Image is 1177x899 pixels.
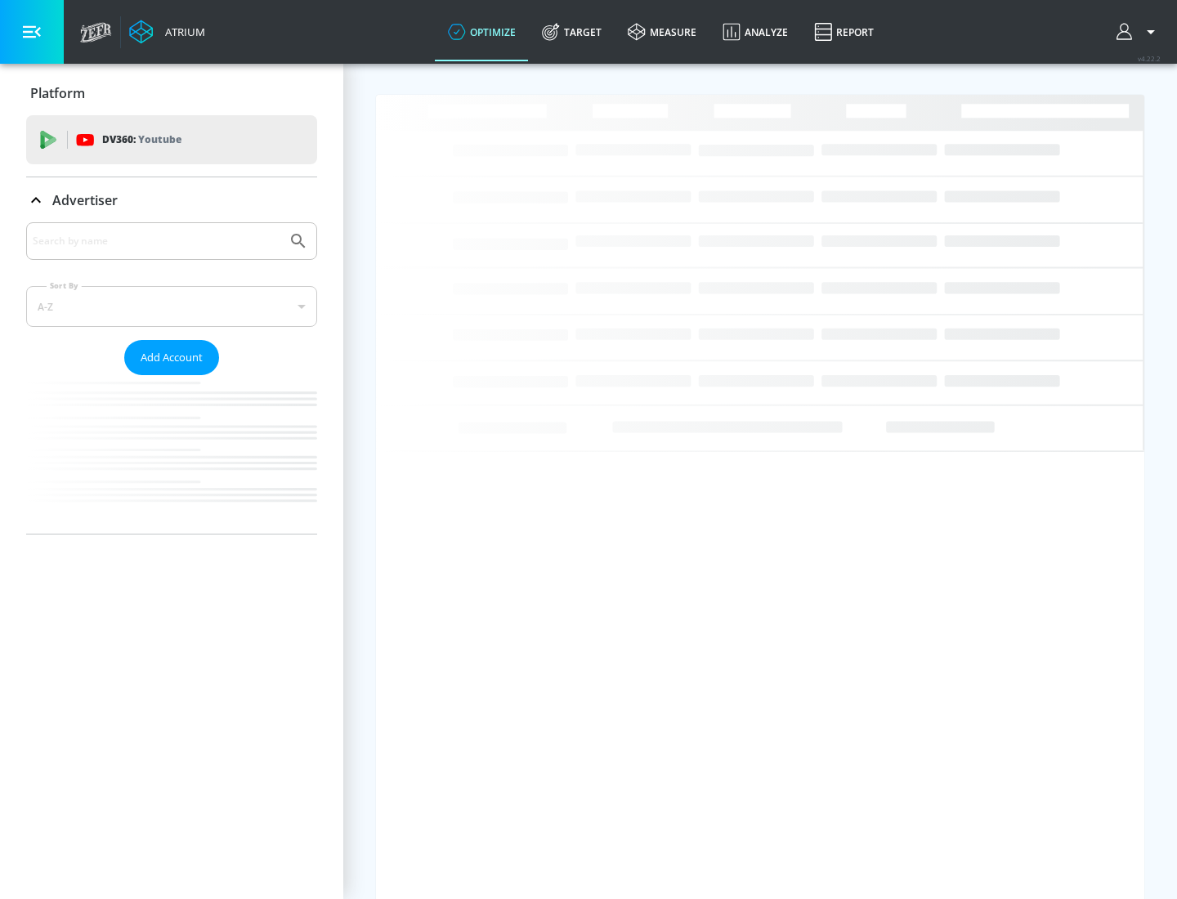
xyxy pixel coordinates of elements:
button: Add Account [124,340,219,375]
div: Advertiser [26,177,317,223]
p: Youtube [138,131,181,148]
span: Add Account [141,348,203,367]
nav: list of Advertiser [26,375,317,534]
div: Platform [26,70,317,116]
a: Atrium [129,20,205,44]
a: measure [615,2,709,61]
p: Platform [30,84,85,102]
a: optimize [435,2,529,61]
a: Target [529,2,615,61]
p: Advertiser [52,191,118,209]
a: Report [801,2,887,61]
div: Atrium [159,25,205,39]
label: Sort By [47,280,82,291]
input: Search by name [33,230,280,252]
div: Advertiser [26,222,317,534]
span: v 4.22.2 [1138,54,1161,63]
a: Analyze [709,2,801,61]
p: DV360: [102,131,181,149]
div: A-Z [26,286,317,327]
div: DV360: Youtube [26,115,317,164]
